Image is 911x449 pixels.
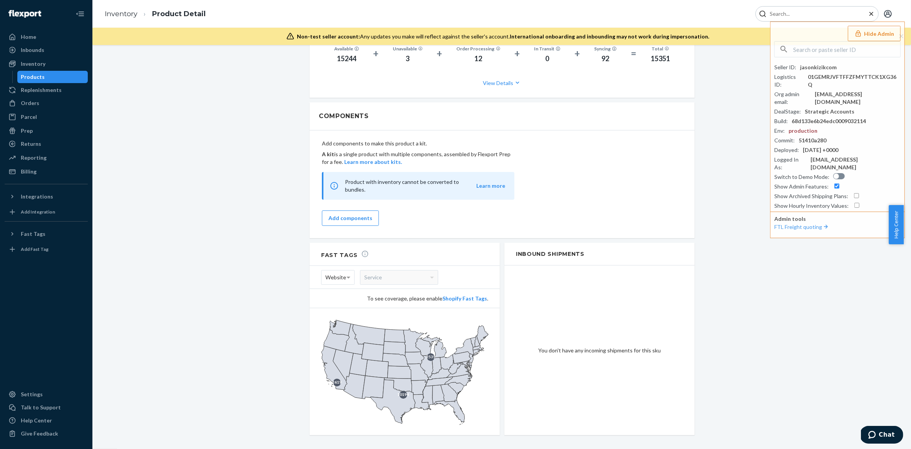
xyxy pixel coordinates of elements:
p: is a single product with multiple components, assembled by Flexport Prep for a fee. [322,150,514,166]
div: You don't have any incoming shipments for this sku [504,265,695,435]
img: Flexport logo [8,10,41,18]
button: Open account menu [880,6,896,22]
div: [DATE] +0000 [803,146,838,154]
button: Give Feedback [5,427,88,440]
button: Learn more about kits. [344,158,402,166]
div: + [514,47,520,60]
div: + [574,47,580,60]
a: Parcel [5,111,88,123]
button: Learn more [476,182,505,190]
div: Syncing [594,45,616,52]
button: Talk to Support [5,401,88,414]
div: Prep [21,127,33,135]
a: Home [5,31,88,43]
div: Parcel [21,113,37,121]
div: Returns [21,140,41,148]
button: Hide Admin [848,26,901,41]
a: Billing [5,165,88,178]
div: Product with inventory cannot be converted to bundles. [322,172,514,200]
h2: Components [319,112,369,121]
div: To see coverage, please enable . [321,295,488,302]
div: + [437,47,442,60]
a: Returns [5,138,88,150]
a: Product Detail [152,10,206,18]
a: Inventory [5,58,88,70]
a: Add Fast Tag [5,243,88,255]
div: Fast Tags [21,230,45,238]
div: + [373,47,378,60]
input: Search or paste seller ID [793,42,900,57]
div: Home [21,33,36,41]
h2: Fast Tags [321,250,369,259]
div: 12 [457,54,501,64]
a: Inbounds [5,44,88,56]
div: Deployed : [774,146,799,154]
h2: Inbound Shipments [504,243,695,265]
a: Reporting [5,152,88,164]
span: Website [325,271,346,284]
div: Show Archived Shipping Plans : [774,192,848,200]
div: Show Admin Features : [774,183,829,190]
div: DealStage : [774,108,801,115]
div: Logged In As : [774,156,807,171]
a: Add Integration [5,206,88,218]
div: Reporting [21,154,47,162]
div: Build : [774,117,788,125]
div: Add components to make this product a kit. [322,140,514,200]
div: 15244 [334,54,359,64]
div: Logistics ID : [774,73,804,88]
div: Commit : [774,137,795,144]
div: Integrations [21,193,53,200]
div: Add Fast Tag [21,246,49,252]
div: [EMAIL_ADDRESS][DOMAIN_NAME] [815,90,901,106]
div: Products [21,73,45,81]
div: [EMAIL_ADDRESS][DOMAIN_NAME] [811,156,901,171]
div: = [631,47,636,60]
div: In Transit [534,45,560,52]
div: Org admin email : [774,90,811,106]
span: International onboarding and inbounding may not work during impersonation. [510,33,710,40]
button: View Details [325,73,679,93]
div: Orders [21,99,39,107]
p: Admin tools [774,215,901,223]
div: Strategic Accounts [805,108,854,115]
div: Settings [21,391,43,398]
div: Add Integration [21,209,55,215]
div: Unavailable [393,45,423,52]
svg: Search Icon [759,10,767,18]
div: production [789,127,817,135]
a: Replenishments [5,84,88,96]
a: Orders [5,97,88,109]
button: Add components [322,210,379,226]
div: 51410a280 [799,137,826,144]
button: Integrations [5,190,88,203]
div: Any updates you make will reflect against the seller's account. [297,33,710,40]
button: Fast Tags [5,228,88,240]
div: Total [651,45,670,52]
a: Inventory [105,10,137,18]
button: Help Center [889,205,904,244]
div: Inventory [21,60,45,68]
div: Service [360,270,438,284]
span: Non-test seller account: [297,33,360,40]
a: FTL Freight quoting [774,224,830,230]
div: 3 [393,54,423,64]
div: 01GEMRJVFTFFZFMYTTCK1XG36Q [808,73,901,88]
input: Search Input [767,10,861,18]
ol: breadcrumbs [99,3,212,25]
div: Help Center [21,417,52,424]
a: Settings [5,388,88,401]
div: Order Processing [457,45,501,52]
div: 0 [534,54,560,64]
div: Inbounds [21,46,44,54]
div: Replenishments [21,86,62,94]
div: Show Hourly Inventory Values : [774,202,849,210]
div: Env : [774,127,785,135]
div: Seller ID : [774,63,796,71]
div: Give Feedback [21,430,58,437]
b: A kit [322,151,334,157]
div: 92 [594,54,616,64]
div: 15351 [651,54,670,64]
